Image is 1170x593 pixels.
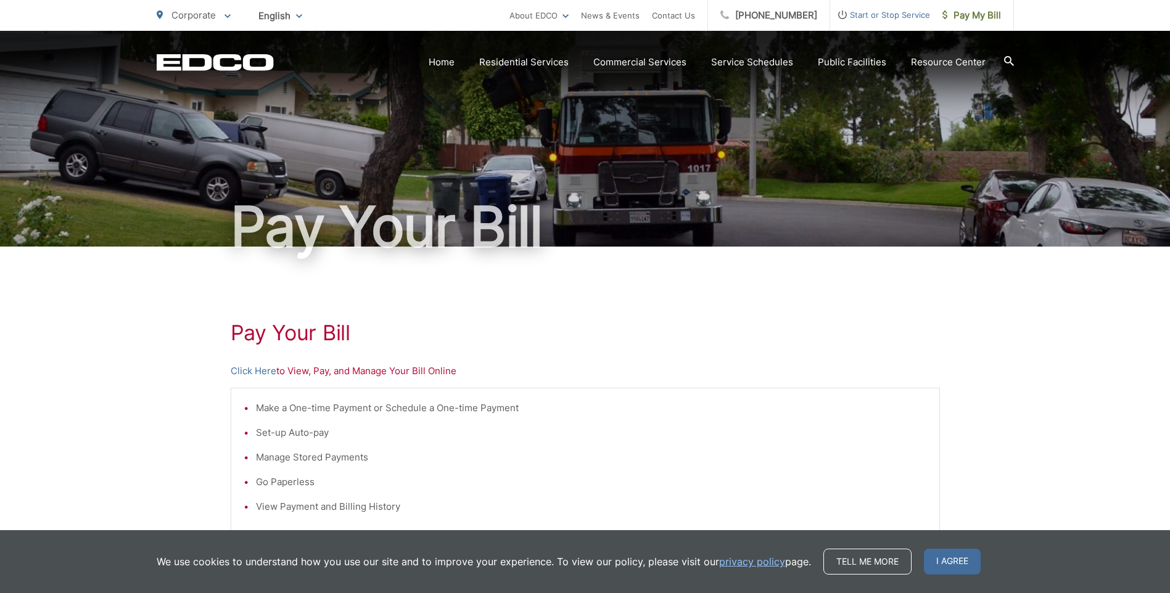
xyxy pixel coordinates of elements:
[429,55,455,70] a: Home
[231,364,940,378] p: to View, Pay, and Manage Your Bill Online
[256,499,927,514] li: View Payment and Billing History
[256,450,927,465] li: Manage Stored Payments
[171,9,216,21] span: Corporate
[479,55,569,70] a: Residential Services
[942,8,1001,23] span: Pay My Bill
[157,196,1014,258] h1: Pay Your Bill
[924,549,981,575] span: I agree
[256,425,927,440] li: Set-up Auto-pay
[509,8,569,23] a: About EDCO
[652,8,695,23] a: Contact Us
[231,364,276,378] a: Click Here
[256,401,927,415] li: Make a One-time Payment or Schedule a One-time Payment
[256,475,927,489] li: Go Paperless
[719,554,785,569] a: privacy policy
[249,5,311,27] span: English
[711,55,793,70] a: Service Schedules
[231,321,940,345] h1: Pay Your Bill
[911,55,986,70] a: Resource Center
[818,55,886,70] a: Public Facilities
[593,55,686,70] a: Commercial Services
[157,554,811,569] p: We use cookies to understand how you use our site and to improve your experience. To view our pol...
[581,8,640,23] a: News & Events
[157,54,274,71] a: EDCD logo. Return to the homepage.
[823,549,912,575] a: Tell me more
